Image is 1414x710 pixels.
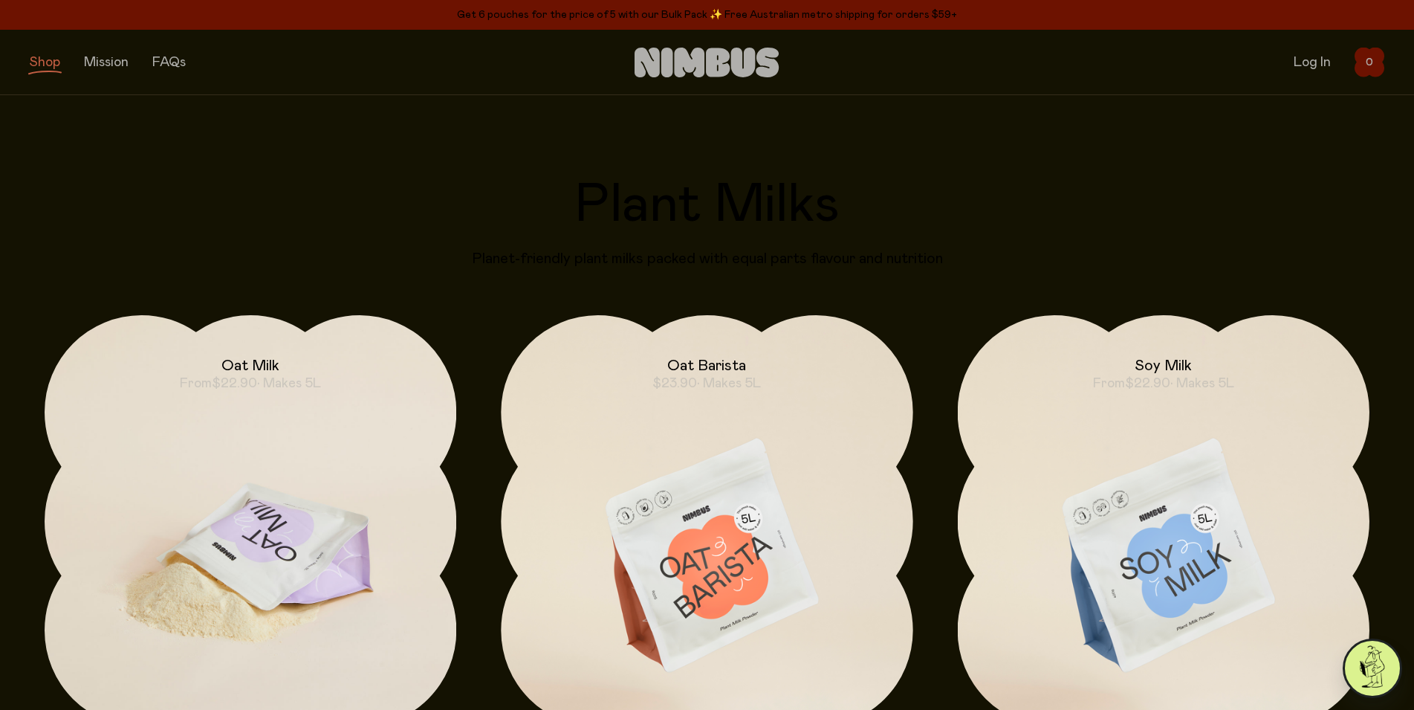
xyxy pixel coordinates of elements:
[84,56,129,69] a: Mission
[1093,377,1125,390] span: From
[1345,641,1400,696] img: agent
[30,6,1384,24] div: Get 6 pouches for the price of 5 with our Bulk Pack ✨ Free Australian metro shipping for orders $59+
[1125,377,1170,390] span: $22.90
[30,178,1384,232] h2: Plant Milks
[1135,357,1192,375] h2: Soy Milk
[180,377,212,390] span: From
[652,377,697,390] span: $23.90
[667,357,746,375] h2: Oat Barista
[221,357,279,375] h2: Oat Milk
[1294,56,1331,69] a: Log In
[152,56,186,69] a: FAQs
[697,377,761,390] span: • Makes 5L
[212,377,257,390] span: $22.90
[30,250,1384,268] p: Planet-friendly plant milks packed with equal parts flavour and nutrition
[1355,48,1384,77] button: 0
[257,377,321,390] span: • Makes 5L
[1170,377,1234,390] span: • Makes 5L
